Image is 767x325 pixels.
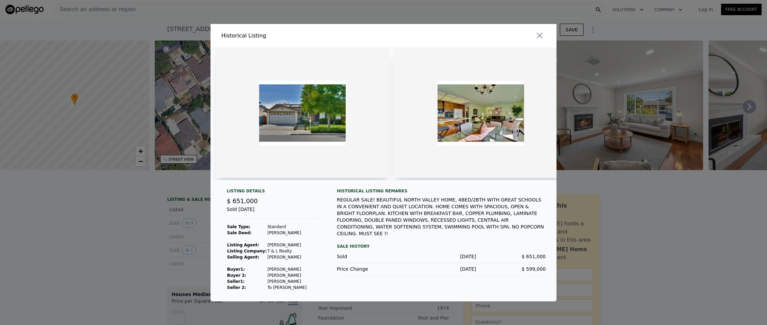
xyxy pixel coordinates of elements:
span: $ 651,000 [522,254,546,259]
div: REGULAR SALE! BEAUTIFUL NORTH VALLEY HOME, 4BED/2BTH WITH GREAT SCHOOLS IN A CONVENIENT AND QUIET... [337,196,546,237]
strong: Buyer 1 : [227,267,245,272]
td: T & L Realty [267,248,307,254]
td: [PERSON_NAME] [267,242,307,248]
div: Sold [DATE] [227,206,321,218]
strong: Sale Deed: [227,231,252,235]
td: To [PERSON_NAME] [267,285,307,291]
strong: Listing Agent: [227,243,259,247]
td: [PERSON_NAME] [267,266,307,272]
td: [PERSON_NAME] [267,278,307,285]
div: [DATE] [406,253,476,260]
span: $ 651,000 [227,197,258,205]
td: [PERSON_NAME] [267,254,307,260]
div: Price Change [337,266,406,272]
td: Standard [267,224,307,230]
strong: Seller 1 : [227,279,245,284]
td: [PERSON_NAME] [267,272,307,278]
strong: Selling Agent: [227,255,259,260]
div: Historical Listing [221,32,381,40]
strong: Seller 2: [227,285,246,290]
strong: Sale Type: [227,224,250,229]
img: Property Img [216,48,389,178]
img: Property Img [394,48,567,178]
div: Sale History [337,242,546,250]
span: $ 599,000 [522,266,546,272]
div: Listing Details [227,188,321,196]
div: [DATE] [406,266,476,272]
td: [PERSON_NAME] [267,230,307,236]
div: Historical Listing remarks [337,188,546,194]
strong: Buyer 2: [227,273,246,278]
strong: Listing Company: [227,249,267,253]
div: Sold [337,253,406,260]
